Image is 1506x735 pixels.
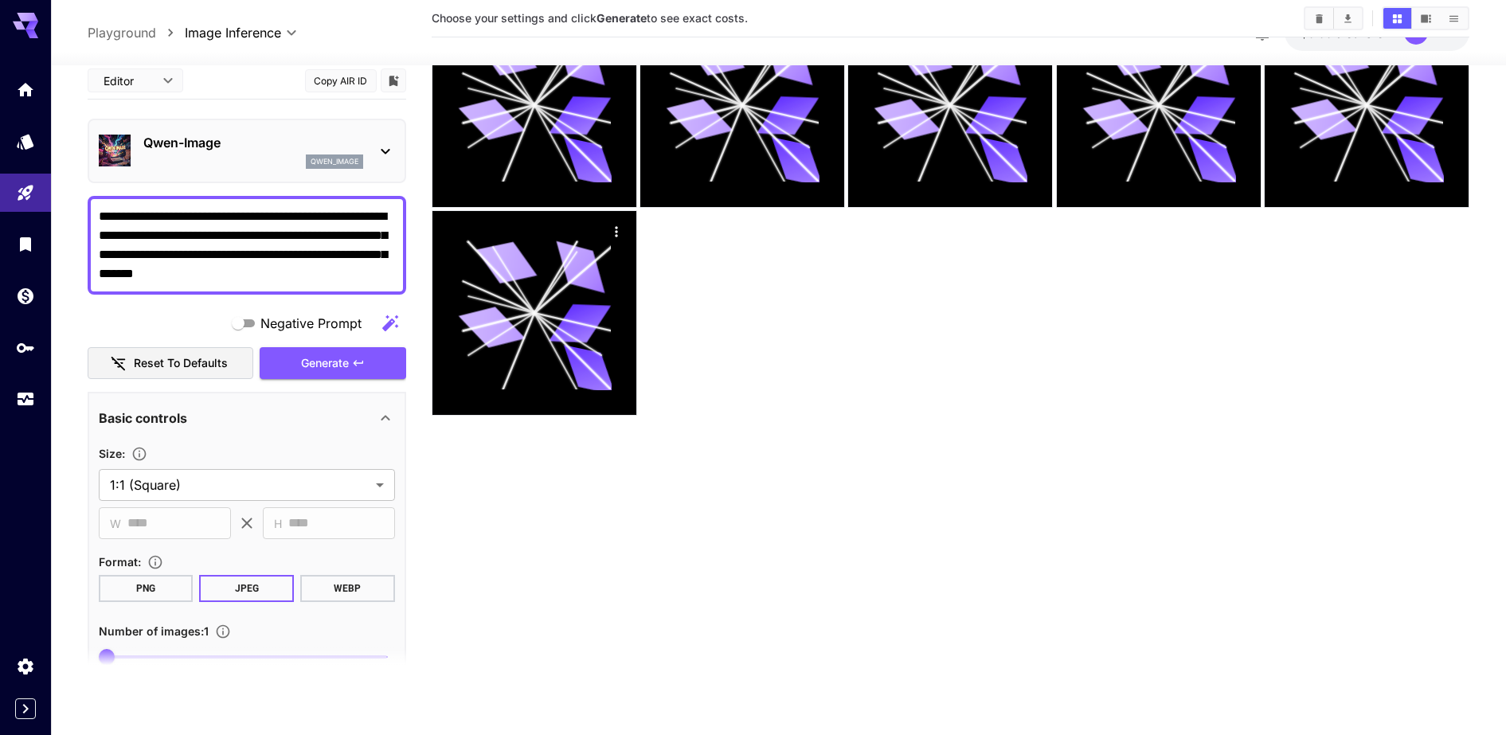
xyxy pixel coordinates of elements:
div: Library [16,234,35,254]
div: Home [16,80,35,100]
button: Show images in video view [1412,8,1440,29]
div: Qwen-Imageqwen_image [99,127,395,175]
a: Playground [88,23,156,42]
span: 1:1 (Square) [110,476,370,495]
span: Image Inference [185,23,281,42]
p: Basic controls [99,409,187,428]
button: Generate [260,347,406,380]
div: Clear ImagesDownload All [1304,6,1363,30]
span: credits left [1336,26,1391,40]
div: Usage [16,389,35,409]
span: W [110,514,121,533]
button: Specify how many images to generate in a single request. Each image generation will be charged se... [209,624,237,640]
span: Generate [301,354,349,373]
div: API Keys [16,338,35,358]
div: Settings [16,656,35,676]
button: Adjust the dimensions of the generated image by specifying its width and height in pixels, or sel... [125,447,154,463]
div: Playground [16,183,35,203]
nav: breadcrumb [88,23,185,42]
span: Choose your settings and click to see exact costs. [432,11,748,25]
button: Choose the file format for the output image. [141,555,170,571]
div: Show images in grid viewShow images in video viewShow images in list view [1382,6,1469,30]
button: Clear Images [1305,8,1333,29]
p: Qwen-Image [143,133,363,152]
span: Negative Prompt [260,315,362,334]
span: H [274,514,282,533]
button: Show images in grid view [1383,8,1411,29]
button: Reset to defaults [88,347,253,380]
div: Basic controls [99,399,395,437]
p: qwen_image [311,157,358,168]
button: Show images in list view [1440,8,1468,29]
button: Expand sidebar [15,698,36,719]
div: Actions [604,219,628,243]
button: WEBP [300,575,395,602]
button: JPEG [199,575,294,602]
button: Add to library [386,71,401,90]
button: Copy AIR ID [305,69,377,92]
div: Wallet [16,286,35,306]
button: PNG [99,575,194,602]
span: Size : [99,447,125,460]
span: Number of images : 1 [99,624,209,638]
span: $0.00 [1301,26,1336,40]
div: Models [16,131,35,151]
span: Format : [99,555,141,569]
b: Generate [597,11,647,25]
span: Editor [104,73,153,90]
button: Download All [1334,8,1362,29]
